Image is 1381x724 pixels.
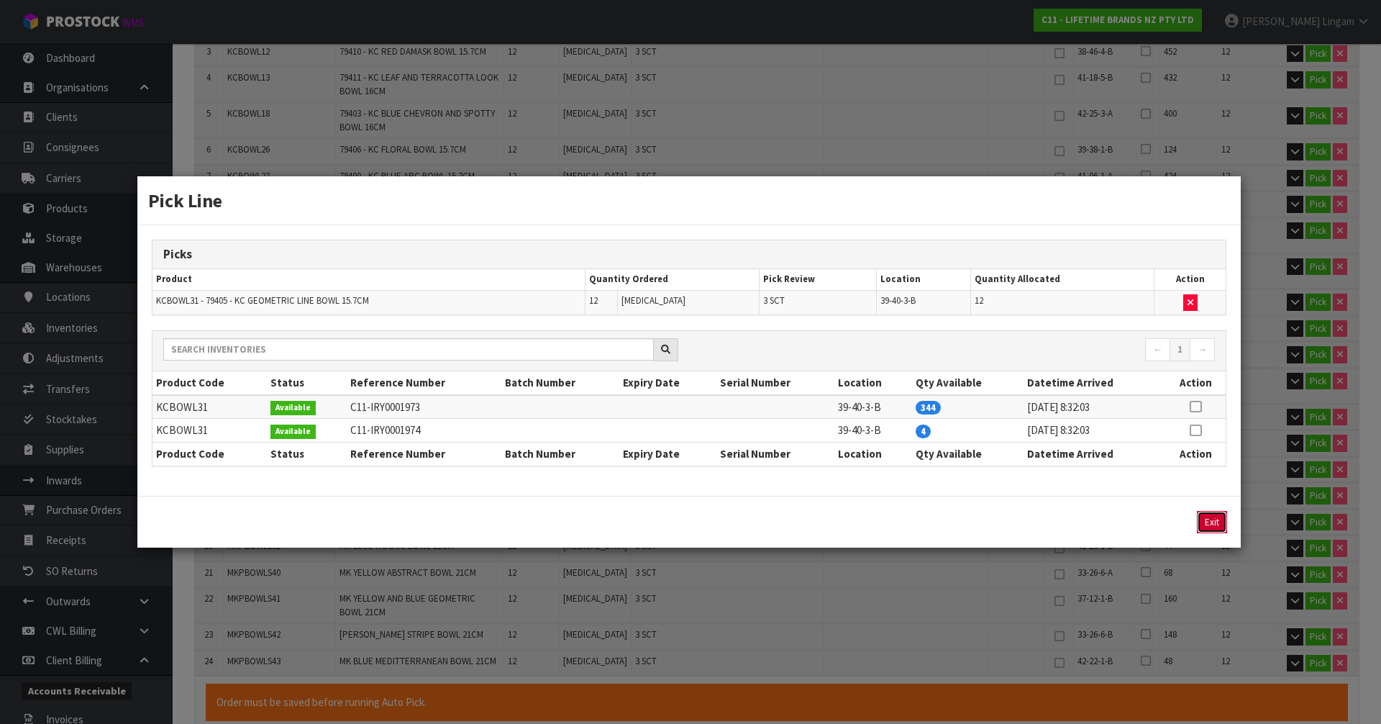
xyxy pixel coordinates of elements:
[152,371,267,394] th: Product Code
[589,294,598,307] span: 12
[1154,269,1226,290] th: Action
[163,338,654,361] input: Search inventories
[619,443,716,466] th: Expiry Date
[716,443,834,466] th: Serial Number
[834,443,912,466] th: Location
[1024,395,1165,419] td: [DATE] 8:32:03
[759,269,876,290] th: Pick Review
[152,443,267,466] th: Product Code
[347,371,502,394] th: Reference Number
[700,338,1215,363] nav: Page navigation
[1170,338,1190,361] a: 1
[1024,419,1165,443] td: [DATE] 8:32:03
[270,425,316,439] span: Available
[1024,443,1165,466] th: Datetime Arrived
[152,395,267,419] td: KCBOWL31
[347,443,502,466] th: Reference Number
[267,371,346,394] th: Status
[916,401,941,415] span: 344
[270,401,316,415] span: Available
[834,395,912,419] td: 39-40-3-B
[148,187,1230,214] h3: Pick Line
[975,294,983,307] span: 12
[501,371,619,394] th: Batch Number
[619,371,716,394] th: Expiry Date
[834,371,912,394] th: Location
[347,419,502,443] td: C11-IRY0001974
[876,269,971,290] th: Location
[912,443,1024,466] th: Qty Available
[1145,338,1170,361] a: ←
[347,395,502,419] td: C11-IRY0001973
[156,294,369,307] span: KCBOWL31 - 79405 - KC GEOMETRIC LINE BOWL 15.7CM
[1024,371,1165,394] th: Datetime Arrived
[1197,511,1227,533] button: Exit
[501,443,619,466] th: Batch Number
[834,419,912,443] td: 39-40-3-B
[971,269,1154,290] th: Quantity Allocated
[1165,371,1226,394] th: Action
[716,371,834,394] th: Serial Number
[267,443,346,466] th: Status
[1190,338,1215,361] a: →
[163,248,1215,261] h3: Picks
[763,294,785,307] span: 3 SCT
[152,269,585,290] th: Product
[912,371,1024,394] th: Qty Available
[585,269,759,290] th: Quantity Ordered
[916,425,931,438] span: 4
[880,294,916,307] span: 39-40-3-B
[152,419,267,443] td: KCBOWL31
[621,294,685,307] span: [MEDICAL_DATA]
[1165,443,1226,466] th: Action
